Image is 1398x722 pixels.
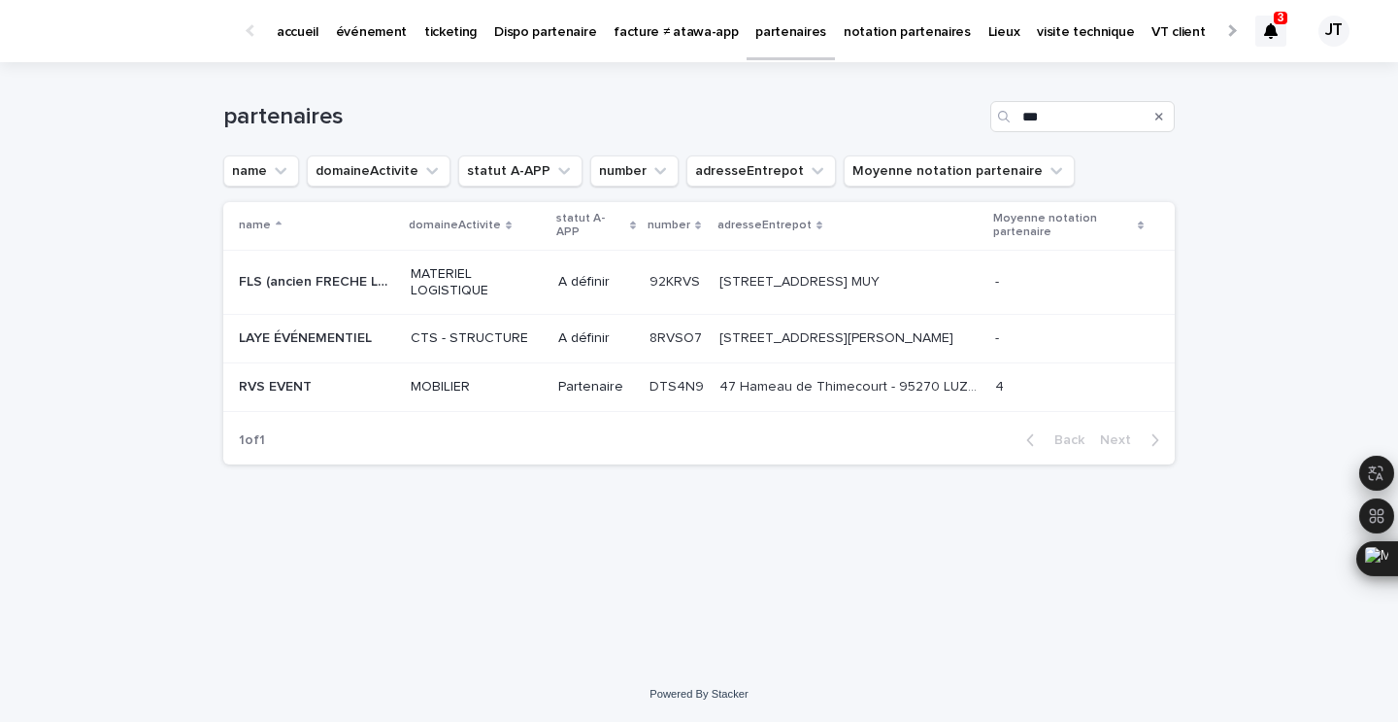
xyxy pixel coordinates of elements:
p: FLS (ancien FRECHE LOCATION) - LE MUY [239,270,399,291]
button: adresseEntrepot [686,155,836,187]
p: 33 Rue Jean-Pierre Timbaud, 78500 Sartrouville [719,327,957,347]
tr: LAYE ÉVÉNEMENTIELLAYE ÉVÉNEMENTIEL CTS - STRUCTUREA définir8RVSO78RVSO7 [STREET_ADDRESS][PERSON_N... [223,315,1175,363]
button: Moyenne notation partenaire [844,155,1075,187]
span: Back [1043,433,1084,447]
p: Partenaire [558,379,634,395]
p: MOBILIER [411,379,543,395]
p: MATERIEL LOGISTIQUE [411,266,543,299]
p: 4 [995,375,1008,395]
p: 3 [1278,11,1284,24]
p: - [995,327,1003,347]
p: A définir [558,330,634,347]
p: adresseEntrepot [717,215,812,236]
button: domaineActivite [307,155,450,187]
p: [STREET_ADDRESS] MUY [719,270,883,291]
p: RVS EVENT [239,375,316,395]
p: 8RVSO7 [649,327,706,347]
img: Ls34BcGeRexTGTNfXpUC [39,12,227,51]
p: 47 Hameau de Thimecourt - 95270 LUZARCHES [719,375,983,395]
a: Powered By Stacker [649,688,748,700]
tr: FLS (ancien FRECHE LOCATION) - [GEOGRAPHIC_DATA]FLS (ancien FRECHE LOCATION) - [GEOGRAPHIC_DATA] ... [223,250,1175,315]
p: Moyenne notation partenaire [993,208,1133,244]
p: - [995,270,1003,291]
p: LAYE ÉVÉNEMENTIEL [239,327,376,347]
p: name [239,215,271,236]
div: JT [1318,16,1349,47]
p: statut A-APP [556,208,625,244]
button: number [590,155,679,187]
p: A définir [558,274,634,291]
p: 1 of 1 [223,417,281,464]
button: Next [1092,431,1175,449]
button: statut A-APP [458,155,582,187]
button: Back [1011,431,1092,449]
p: domaineActivite [409,215,501,236]
p: number [648,215,690,236]
tr: RVS EVENTRVS EVENT MOBILIERPartenaireDTS4N9DTS4N9 47 Hameau de Thimecourt - 95270 LUZARCHES47 Ham... [223,363,1175,412]
p: CTS - STRUCTURE [411,330,543,347]
input: Search [990,101,1175,132]
p: 92KRVS [649,270,704,291]
button: name [223,155,299,187]
h1: partenaires [223,103,982,131]
div: 3 [1255,16,1286,47]
p: DTS4N9 [649,375,708,395]
span: Next [1100,433,1143,447]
